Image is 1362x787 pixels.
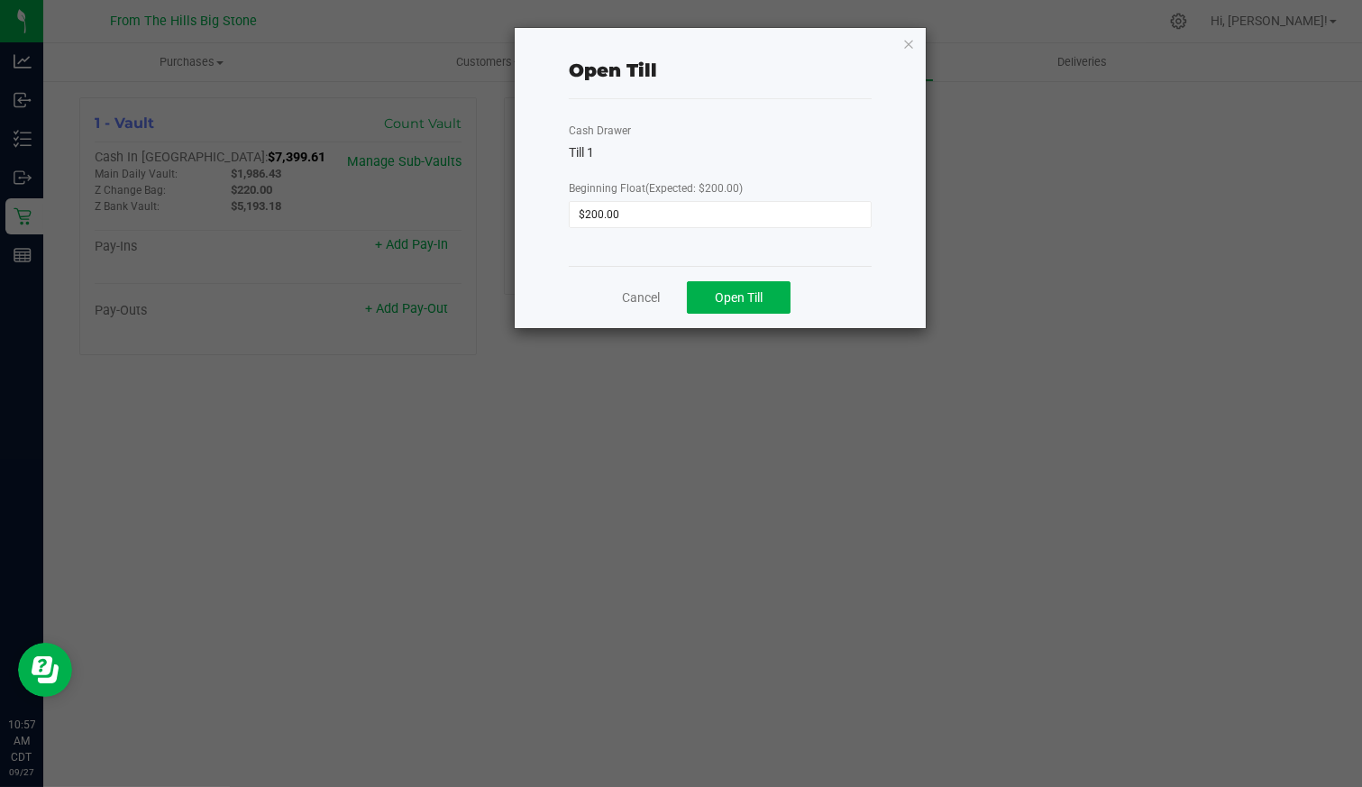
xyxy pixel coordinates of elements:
[569,143,872,162] div: Till 1
[687,281,791,314] button: Open Till
[569,182,743,195] span: Beginning Float
[569,57,657,84] div: Open Till
[645,182,743,195] span: (Expected: $200.00)
[622,288,660,307] a: Cancel
[18,643,72,697] iframe: Resource center
[715,290,763,305] span: Open Till
[569,123,631,139] label: Cash Drawer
